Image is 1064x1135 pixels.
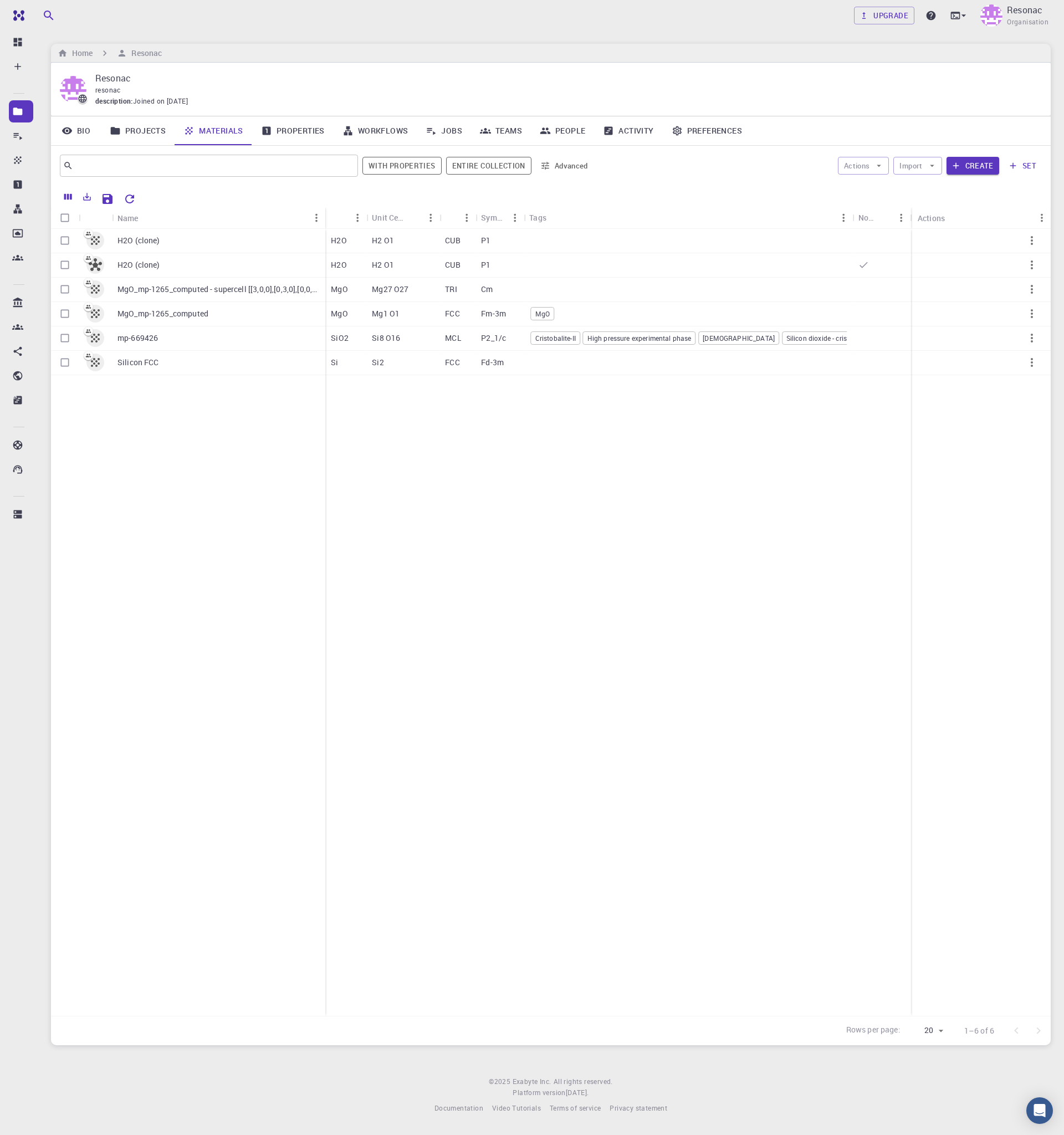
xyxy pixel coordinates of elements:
[566,1087,589,1098] a: [DATE].
[610,1103,667,1112] span: Privacy statement
[334,116,417,145] a: Workflows
[1026,1097,1053,1124] div: Open Intercom Messenger
[59,188,78,206] button: Columns
[524,207,852,228] div: Tags
[95,85,121,94] span: resonac
[366,207,439,228] div: Unit Cell Formula
[422,209,439,227] button: Menu
[117,235,160,246] p: H2O (clone)
[699,334,779,343] span: [DEMOGRAPHIC_DATA]
[117,207,139,229] div: Name
[127,47,162,59] h6: Resonac
[610,1103,667,1114] a: Privacy statement
[23,8,63,18] span: Support
[446,157,531,175] button: Entire collection
[404,209,422,227] button: Sort
[458,209,475,227] button: Menu
[175,116,252,145] a: Materials
[506,209,524,227] button: Menu
[95,96,133,107] span: description :
[471,116,531,145] a: Teams
[372,284,408,295] p: Mg27 O27
[492,1103,541,1112] span: Video Tutorials
[446,157,531,175] span: Filter throughout whole library including sets (folders)
[434,1103,483,1112] span: Documentation
[1007,3,1042,17] p: Resonac
[434,1103,483,1114] a: Documentation
[481,333,506,344] p: P2_1/c
[133,96,188,107] span: Joined on [DATE]
[531,334,580,343] span: Cristobalite-II
[782,334,879,343] span: Silicon dioxide - cristobalite-II
[513,1076,551,1087] a: Exabyte Inc.
[331,333,349,344] p: SiO2
[481,259,490,270] p: P1
[531,116,594,145] a: People
[529,207,546,228] div: Tags
[554,1076,613,1087] span: All rights reserved.
[439,207,475,228] div: Lattice
[846,1024,901,1037] p: Rows per page:
[331,308,347,319] p: MgO
[117,357,159,368] p: Silicon FCC
[117,284,320,295] p: MgO_mp-1265_computed - supercell [[3,0,0],[0,3,0],[0,0,3]]
[372,308,400,319] p: Mg1 O1
[513,1077,551,1086] span: Exabyte Inc.
[445,259,460,270] p: CUB
[117,308,208,319] p: MgO_mp-1265_computed
[331,209,349,227] button: Sort
[893,157,942,175] button: Import
[481,284,493,295] p: Cm
[331,284,347,295] p: MgO
[372,333,400,344] p: Si8 O16
[372,259,394,270] p: H2 O1
[912,207,1051,229] div: Actions
[79,207,112,229] div: Icon
[475,207,524,228] div: Symmetry
[95,71,1033,85] p: Resonac
[331,235,346,246] p: H2O
[101,116,175,145] a: Projects
[119,188,141,210] button: Reset Explorer Settings
[481,357,504,368] p: Fd-3m
[112,207,325,229] div: Name
[947,157,999,175] button: Create
[362,157,442,175] span: Show only materials with calculated properties
[550,1103,601,1114] a: Terms of service
[546,209,564,227] button: Sort
[858,207,875,228] div: Non-periodic
[854,7,914,24] button: Upgrade
[1007,17,1048,28] span: Organisation
[481,235,490,246] p: P1
[331,357,338,368] p: Si
[536,157,594,175] button: Advanced
[489,1076,512,1087] span: © 2025
[875,209,893,227] button: Sort
[372,357,383,368] p: Si2
[417,116,471,145] a: Jobs
[835,209,853,227] button: Menu
[325,207,366,228] div: Formula
[252,116,334,145] a: Properties
[550,1103,601,1112] span: Terms of service
[55,47,164,59] nav: breadcrumb
[853,207,910,228] div: Non-periodic
[1033,209,1051,227] button: Menu
[492,1103,541,1114] a: Video Tutorials
[445,235,460,246] p: CUB
[445,284,457,295] p: TRI
[918,207,945,229] div: Actions
[445,357,459,368] p: FCC
[445,209,463,227] button: Sort
[362,157,442,175] button: With properties
[139,209,156,227] button: Sort
[372,235,394,246] p: H2 O1
[445,308,459,319] p: FCC
[594,116,662,145] a: Activity
[1004,157,1042,175] button: set
[893,209,910,227] button: Menu
[980,4,1002,27] img: Resonac
[663,116,751,145] a: Preferences
[372,207,404,228] div: Unit Cell Formula
[51,116,101,145] a: Bio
